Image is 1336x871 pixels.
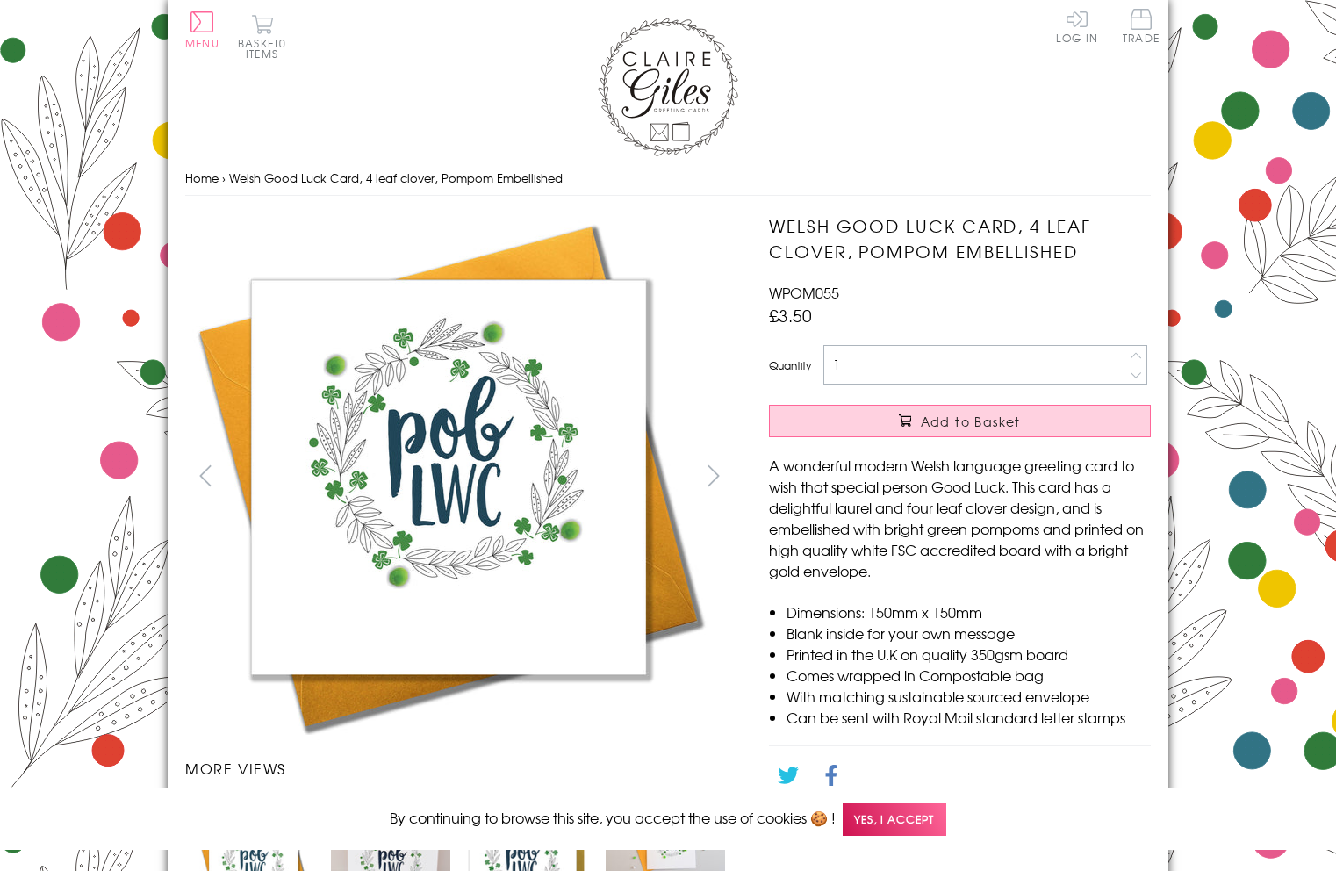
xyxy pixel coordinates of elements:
button: Menu [185,11,219,48]
a: Trade [1123,9,1160,47]
nav: breadcrumbs [185,161,1151,197]
p: A wonderful modern Welsh language greeting card to wish that special person Good Luck. This card ... [769,455,1151,581]
li: Dimensions: 150mm x 150mm [787,601,1151,623]
li: With matching sustainable sourced envelope [787,686,1151,707]
span: › [222,169,226,186]
h3: More views [185,758,734,779]
a: Log In [1056,9,1098,43]
button: Basket0 items [238,14,286,59]
span: Yes, I accept [843,803,946,837]
img: Welsh Good Luck Card, 4 leaf clover, Pompom Embellished [185,213,712,740]
button: next [694,456,734,495]
h1: Welsh Good Luck Card, 4 leaf clover, Pompom Embellished [769,213,1151,264]
a: Home [185,169,219,186]
span: £3.50 [769,303,812,328]
li: Printed in the U.K on quality 350gsm board [787,644,1151,665]
button: prev [185,456,225,495]
span: WPOM055 [769,282,839,303]
span: Trade [1123,9,1160,43]
img: Claire Giles Greetings Cards [598,18,738,156]
li: Blank inside for your own message [787,623,1151,644]
span: Menu [185,35,219,51]
button: Add to Basket [769,405,1151,437]
label: Quantity [769,357,811,373]
span: Add to Basket [921,413,1021,430]
li: Comes wrapped in Compostable bag [787,665,1151,686]
span: Welsh Good Luck Card, 4 leaf clover, Pompom Embellished [229,169,563,186]
li: Can be sent with Royal Mail standard letter stamps [787,707,1151,728]
span: 0 items [246,35,286,61]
